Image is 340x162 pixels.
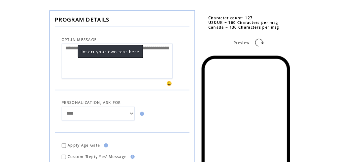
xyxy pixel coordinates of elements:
[102,144,108,148] img: help.gif
[81,49,139,54] span: Insert your own text here
[55,16,110,23] span: PROGRAM DETAILS
[208,20,278,25] span: US&UK = 160 Characters per msg
[167,80,173,86] span: 😀
[62,100,121,105] span: PERSONALIZATION, ASK FOR
[208,15,253,20] span: Character count: 127
[234,40,249,45] span: Preview
[68,155,127,159] span: Custom 'Reply Yes' Message
[68,143,100,148] span: Apply Age Gate
[208,25,279,30] span: Canada = 136 Characters per msg
[129,155,135,159] img: help.gif
[62,37,97,42] span: OPT-IN MESSAGE
[138,112,144,116] img: help.gif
